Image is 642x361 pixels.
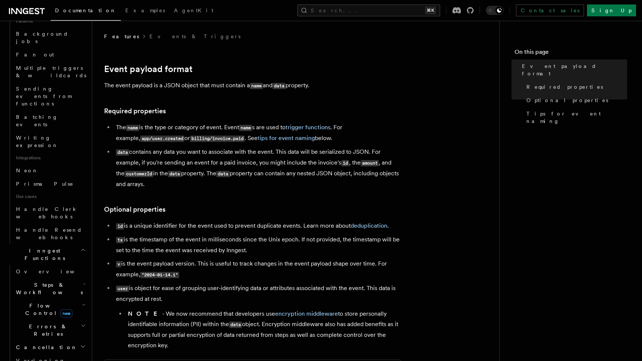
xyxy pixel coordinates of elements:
[116,223,124,230] code: id
[285,124,330,131] a: trigger functions
[116,237,124,243] code: ts
[523,80,627,94] a: Required properties
[16,135,58,148] span: Writing expression
[522,62,627,77] span: Event payload format
[13,152,87,164] span: Integrations
[13,131,87,152] a: Writing expression
[13,61,87,82] a: Multiple triggers & wildcards
[104,64,193,74] a: Event payload format
[55,7,116,13] span: Documentation
[229,322,242,328] code: data
[13,323,81,338] span: Errors & Retries
[258,134,315,142] a: tips for event naming
[140,272,179,278] code: "2024-01-14.1"
[125,7,165,13] span: Examples
[13,344,77,351] span: Cancellation
[190,136,245,142] code: billing/invoice.paid
[514,48,627,59] h4: On this page
[104,80,401,91] p: The event payload is a JSON object that must contain a and property.
[13,27,87,48] a: Background jobs
[116,149,129,156] code: data
[13,320,87,341] button: Errors & Retries
[13,110,87,131] a: Batching events
[16,181,74,187] span: Prisma Pulse
[140,136,184,142] code: app/user.created
[128,310,162,317] strong: NOTE
[13,177,87,191] a: Prisma Pulse
[16,31,68,44] span: Background jobs
[104,33,139,40] span: Features
[16,168,38,173] span: Neon
[13,48,87,61] a: Fan out
[114,234,401,256] li: is the timestamp of the event in milliseconds since the Unix epoch. If not provided, the timestam...
[116,261,121,267] code: v
[523,107,627,128] a: Tips for event naming
[250,83,263,89] code: name
[13,265,87,278] a: Overview
[526,83,603,91] span: Required properties
[104,106,166,116] a: Required properties
[116,286,129,292] code: user
[272,83,285,89] code: data
[216,171,229,177] code: data
[16,65,86,78] span: Multiple triggers & wildcards
[239,125,252,131] code: name
[16,86,71,107] span: Sending events from functions
[6,244,87,265] button: Inngest Functions
[13,341,87,354] button: Cancellation
[13,164,87,177] a: Neon
[13,299,87,320] button: Flow Controlnew
[125,171,153,177] code: customerId
[361,160,379,166] code: amount
[516,4,584,16] a: Contact sales
[13,202,87,223] a: Handle Clerk webhooks
[13,278,87,299] button: Steps & Workflows
[16,52,54,58] span: Fan out
[13,223,87,244] a: Handle Resend webhooks
[341,160,349,166] code: id
[13,15,87,27] span: Patterns
[168,171,181,177] code: data
[425,7,436,14] kbd: ⌘K
[351,222,387,229] a: deduplication
[114,147,401,189] li: contains any data you want to associate with the event. This data will be serialized to JSON. For...
[114,221,401,231] li: is a unique identifier for the event used to prevent duplicate events. Learn more about .
[523,94,627,107] a: Optional properties
[526,97,608,104] span: Optional properties
[16,269,93,274] span: Overview
[16,114,58,127] span: Batching events
[114,258,401,280] li: is the event payload version. This is useful to track changes in the event payload shape over tim...
[16,206,78,219] span: Handle Clerk webhooks
[13,82,87,110] a: Sending events from functions
[13,302,82,317] span: Flow Control
[526,110,627,125] span: Tips for event naming
[13,281,83,296] span: Steps & Workflows
[13,191,87,202] span: Use cases
[174,7,213,13] span: AgentKit
[126,309,401,351] li: - We now recommend that developers use to store personally identifiable information (PII) within ...
[126,125,139,131] code: name
[51,2,121,21] a: Documentation
[170,2,218,20] a: AgentKit
[114,283,401,351] li: is object for ease of grouping user-identifying data or attributes associated with the event. Thi...
[60,309,72,318] span: new
[6,247,80,262] span: Inngest Functions
[114,122,401,144] li: The is the type or category of event. Event s are used to . For example, or . See below.
[104,204,165,215] a: Optional properties
[587,4,636,16] a: Sign Up
[16,227,82,240] span: Handle Resend webhooks
[519,59,627,80] a: Event payload format
[486,6,504,15] button: Toggle dark mode
[121,2,170,20] a: Examples
[149,33,241,40] a: Events & Triggers
[297,4,440,16] button: Search...⌘K
[275,310,338,317] a: encryption middleware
